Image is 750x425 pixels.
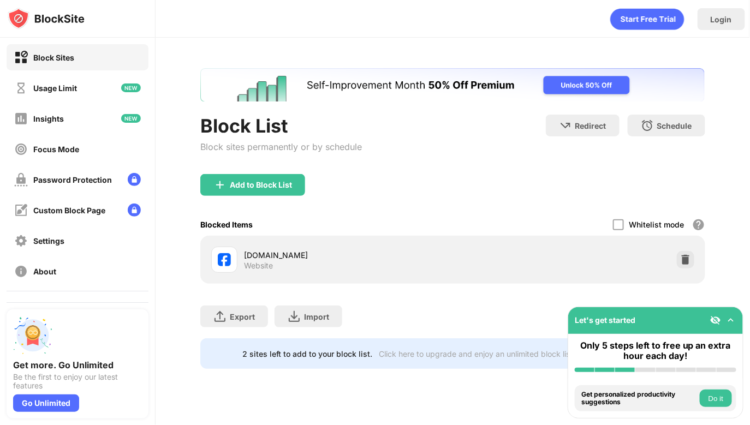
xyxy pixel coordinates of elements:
img: about-off.svg [14,265,28,278]
div: Get personalized productivity suggestions [581,391,697,406]
div: Block Sites [33,53,74,62]
div: Add to Block List [230,181,292,189]
img: focus-off.svg [14,142,28,156]
iframe: Banner [200,68,705,101]
div: Redirect [575,121,606,130]
div: Let's get started [575,315,635,325]
div: Password Protection [33,175,112,184]
div: Block List [200,115,362,137]
div: Export [230,312,255,321]
img: password-protection-off.svg [14,173,28,187]
div: animation [610,8,684,30]
div: Insights [33,114,64,123]
div: Focus Mode [33,145,79,154]
img: logo-blocksite.svg [8,8,85,29]
div: Import [304,312,329,321]
img: block-on.svg [14,51,28,64]
img: customize-block-page-off.svg [14,203,28,217]
div: Usage Limit [33,83,77,93]
button: Do it [700,390,732,407]
img: eye-not-visible.svg [710,315,721,326]
img: lock-menu.svg [128,173,141,186]
div: Login [711,15,732,24]
img: new-icon.svg [121,114,141,123]
div: Only 5 steps left to free up an extra hour each day! [575,340,736,361]
div: Schedule [657,121,692,130]
div: About [33,267,56,276]
img: new-icon.svg [121,83,141,92]
img: push-unlimited.svg [13,316,52,355]
div: Custom Block Page [33,206,105,215]
div: Go Unlimited [13,394,79,412]
img: settings-off.svg [14,234,28,248]
img: time-usage-off.svg [14,81,28,95]
div: Click here to upgrade and enjoy an unlimited block list. [379,349,575,358]
div: Get more. Go Unlimited [13,360,142,370]
div: 2 sites left to add to your block list. [243,349,373,358]
img: insights-off.svg [14,112,28,125]
div: Block sites permanently or by schedule [200,141,362,152]
img: favicons [218,253,231,266]
div: [DOMAIN_NAME] [244,249,453,261]
div: Blocked Items [200,220,253,229]
div: Whitelist mode [629,220,684,229]
div: Settings [33,236,64,246]
img: lock-menu.svg [128,203,141,217]
div: Be the first to enjoy our latest features [13,373,142,390]
img: omni-setup-toggle.svg [725,315,736,326]
div: Website [244,261,273,271]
